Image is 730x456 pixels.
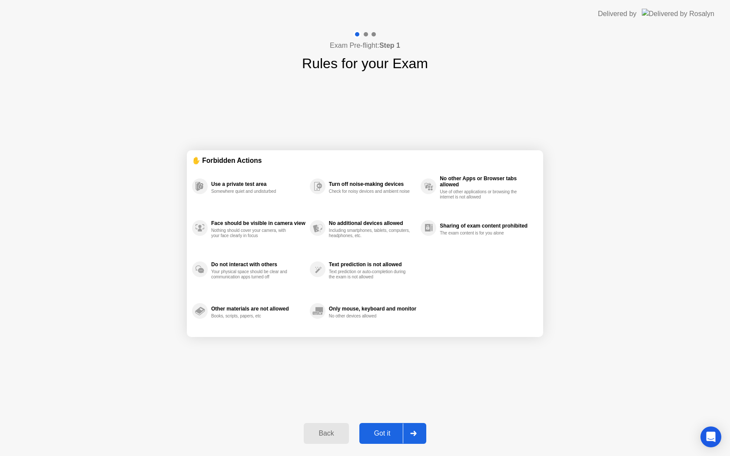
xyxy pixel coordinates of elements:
[211,189,293,194] div: Somewhere quiet and undisturbed
[440,189,522,200] div: Use of other applications or browsing the internet is not allowed
[211,306,305,312] div: Other materials are not allowed
[329,269,411,280] div: Text prediction or auto-completion during the exam is not allowed
[211,314,293,319] div: Books, scripts, papers, etc
[211,181,305,187] div: Use a private test area
[211,228,293,238] div: Nothing should cover your camera, with your face clearly in focus
[359,423,426,444] button: Got it
[211,261,305,268] div: Do not interact with others
[362,430,403,437] div: Got it
[192,155,538,165] div: ✋ Forbidden Actions
[642,9,714,19] img: Delivered by Rosalyn
[329,261,416,268] div: Text prediction is not allowed
[329,220,416,226] div: No additional devices allowed
[440,231,522,236] div: The exam content is for you alone
[302,53,428,74] h1: Rules for your Exam
[306,430,346,437] div: Back
[598,9,637,19] div: Delivered by
[304,423,348,444] button: Back
[330,40,400,51] h4: Exam Pre-flight:
[379,42,400,49] b: Step 1
[329,314,411,319] div: No other devices allowed
[329,181,416,187] div: Turn off noise-making devices
[329,189,411,194] div: Check for noisy devices and ambient noise
[440,223,534,229] div: Sharing of exam content prohibited
[329,306,416,312] div: Only mouse, keyboard and monitor
[440,175,534,188] div: No other Apps or Browser tabs allowed
[329,228,411,238] div: Including smartphones, tablets, computers, headphones, etc.
[211,220,305,226] div: Face should be visible in camera view
[700,426,721,447] div: Open Intercom Messenger
[211,269,293,280] div: Your physical space should be clear and communication apps turned off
